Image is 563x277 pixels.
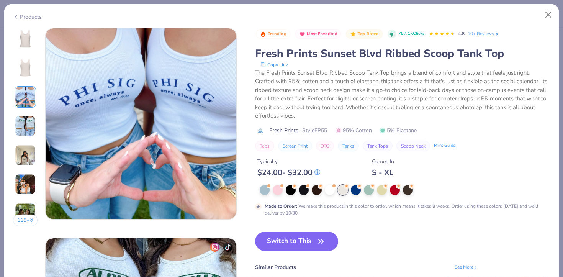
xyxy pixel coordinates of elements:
[372,157,394,166] div: Comes In
[16,59,34,77] img: Back
[15,116,36,136] img: User generated content
[256,29,290,39] button: Badge Button
[13,13,42,21] div: Products
[255,232,338,251] button: Switch to This
[541,8,556,22] button: Close
[380,126,417,134] span: 5% Elastane
[15,203,36,224] img: User generated content
[398,31,424,37] span: 757.1K Clicks
[350,31,356,37] img: Top Rated sort
[260,31,266,37] img: Trending sort
[15,87,36,107] img: User generated content
[268,32,286,36] span: Trending
[210,243,219,252] img: insta-icon.png
[13,215,38,226] button: 118+
[429,28,455,40] div: 4.8 Stars
[336,126,372,134] span: 95% Cotton
[363,141,393,151] button: Tank Tops
[299,31,305,37] img: Most Favorited sort
[346,29,383,39] button: Badge Button
[316,141,334,151] button: DTG
[338,141,359,151] button: Tanks
[255,141,274,151] button: Tops
[396,141,430,151] button: Scoop Neck
[307,32,337,36] span: Most Favorited
[265,203,297,209] strong: Made to Order :
[15,174,36,195] img: User generated content
[372,168,394,177] div: S - XL
[255,128,265,134] img: brand logo
[269,126,298,134] span: Fresh Prints
[265,203,550,216] div: We make this product in this color to order, which means it takes 8 weeks. Order using these colo...
[257,157,320,166] div: Typically
[434,143,455,149] div: Print Guide
[358,32,379,36] span: Top Rated
[255,46,550,61] div: Fresh Prints Sunset Blvd Ribbed Scoop Tank Top
[302,126,327,134] span: Style FP55
[278,141,312,151] button: Screen Print
[15,145,36,166] img: User generated content
[223,243,232,252] img: tiktok-icon.png
[46,28,236,219] img: 8de4cf10-0eac-4643-90d0-19888c142c2c
[468,30,499,37] a: 10+ Reviews
[255,263,296,271] div: Similar Products
[257,168,320,177] div: $ 24.00 - $ 32.00
[16,30,34,48] img: Front
[458,31,465,37] span: 4.8
[258,61,290,69] button: copy to clipboard
[295,29,341,39] button: Badge Button
[455,264,478,270] div: See More
[255,69,550,120] div: The Fresh Prints Sunset Blvd Ribbed Scoop Tank Top brings a blend of comfort and style that feels...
